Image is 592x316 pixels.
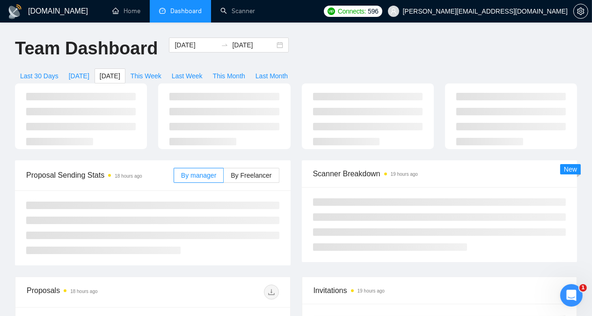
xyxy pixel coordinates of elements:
[213,71,245,81] span: This Month
[115,173,142,179] time: 18 hours ago
[221,41,228,49] span: swap-right
[95,68,125,83] button: [DATE]
[26,169,174,181] span: Proposal Sending Stats
[172,71,203,81] span: Last Week
[159,8,166,14] span: dashboard
[560,284,583,307] iframe: Intercom live chat
[64,68,95,83] button: [DATE]
[170,7,202,15] span: Dashboard
[125,68,167,83] button: This Week
[328,8,335,15] img: upwork-logo.png
[368,6,378,16] span: 596
[221,41,228,49] span: to
[579,284,587,292] span: 1
[573,4,588,19] button: setting
[390,8,397,15] span: user
[69,71,89,81] span: [DATE]
[27,285,153,300] div: Proposals
[181,172,216,179] span: By manager
[167,68,208,83] button: Last Week
[564,166,577,173] span: New
[573,8,588,15] a: setting
[15,38,158,60] h1: Team Dashboard
[338,6,366,16] span: Connects:
[250,68,293,83] button: Last Month
[208,68,250,83] button: This Month
[70,289,97,294] time: 18 hours ago
[175,40,217,50] input: Start date
[314,285,566,296] span: Invitations
[313,168,566,180] span: Scanner Breakdown
[15,68,64,83] button: Last 30 Days
[231,172,271,179] span: By Freelancer
[220,7,255,15] a: searchScanner
[358,288,385,293] time: 19 hours ago
[256,71,288,81] span: Last Month
[391,172,418,177] time: 19 hours ago
[20,71,58,81] span: Last 30 Days
[112,7,140,15] a: homeHome
[7,4,22,19] img: logo
[100,71,120,81] span: [DATE]
[232,40,275,50] input: End date
[574,8,588,15] span: setting
[131,71,161,81] span: This Week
